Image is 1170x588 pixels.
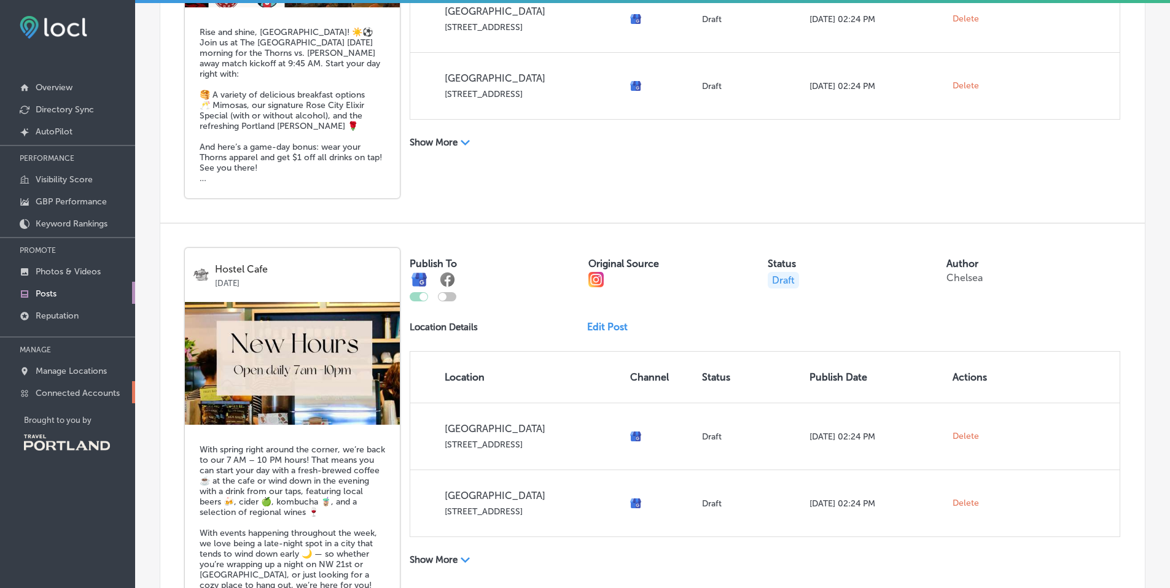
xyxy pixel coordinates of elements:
p: AutoPilot [36,126,72,137]
h5: Rise and shine, [GEOGRAPHIC_DATA]! ☀️⚽️ Join us at The [GEOGRAPHIC_DATA] [DATE] morning for the T... [200,27,385,184]
p: [DATE] 02:24 PM [809,431,943,442]
img: fda3e92497d09a02dc62c9cd864e3231.png [20,16,87,39]
p: Manage Locations [36,366,107,376]
p: Location Details [410,322,478,333]
p: [GEOGRAPHIC_DATA] [445,6,620,17]
p: Brought to you by [24,416,135,425]
th: Status [697,352,805,403]
p: GBP Performance [36,196,107,207]
p: [DATE] 02:24 PM [809,14,943,25]
label: Status [768,258,796,269]
img: Travel Portland [24,435,110,451]
th: Location [410,352,625,403]
p: Draft [702,81,800,91]
th: Publish Date [805,352,948,403]
p: Connected Accounts [36,388,120,398]
p: Reputation [36,311,79,321]
span: Delete [953,14,979,25]
p: Visibility Score [36,174,93,185]
label: Publish To [410,258,457,269]
p: [GEOGRAPHIC_DATA] [445,423,620,435]
a: Edit Post [587,321,638,333]
th: Channel [625,352,697,403]
p: Hostel Cafe [215,264,391,275]
p: Draft [702,498,800,509]
p: Draft [702,431,800,442]
p: [GEOGRAPHIC_DATA] [445,72,620,84]
p: [STREET_ADDRESS] [445,22,620,33]
p: Draft [702,14,800,25]
p: [DATE] [215,275,391,288]
span: Delete [953,498,979,509]
p: Photos & Videos [36,266,101,277]
p: [STREET_ADDRESS] [445,439,620,450]
p: Show More [410,137,458,148]
label: Original Source [588,258,659,269]
p: [DATE] 02:24 PM [809,498,943,509]
p: Chelsea [946,272,983,284]
p: Directory Sync [36,104,94,115]
p: Posts [36,288,57,299]
label: Author [946,258,978,269]
p: Overview [36,82,72,93]
p: Keyword Rankings [36,219,107,229]
img: logo [193,268,209,283]
th: Actions [948,352,1005,403]
p: Show More [410,554,458,565]
p: [GEOGRAPHIC_DATA] [445,490,620,501]
p: [STREET_ADDRESS] [445,89,620,99]
p: Draft [768,272,799,288]
p: [DATE] 02:24 PM [809,81,943,91]
p: [STREET_ADDRESS] [445,506,620,517]
span: Delete [953,431,979,442]
img: 1741987451483635596_18375141946184558_3141888956177068637_n.jpg [185,302,400,425]
span: Delete [953,80,979,91]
